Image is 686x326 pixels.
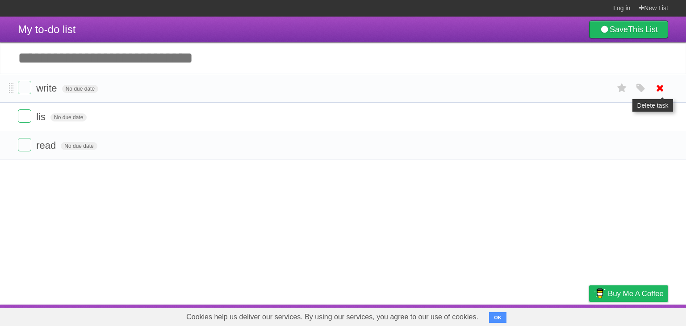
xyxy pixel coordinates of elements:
[547,307,567,324] a: Terms
[18,81,31,94] label: Done
[36,83,59,94] span: write
[608,286,664,301] span: Buy me a coffee
[18,23,75,35] span: My to-do list
[594,286,606,301] img: Buy me a coffee
[36,111,48,122] span: lis
[614,81,631,96] label: Star task
[50,113,87,121] span: No due date
[177,308,487,326] span: Cookies help us deliver our services. By using our services, you agree to our use of cookies.
[500,307,536,324] a: Developers
[18,109,31,123] label: Done
[589,21,668,38] a: SaveThis List
[61,142,97,150] span: No due date
[628,25,658,34] b: This List
[36,140,58,151] span: read
[18,138,31,151] label: Done
[612,307,668,324] a: Suggest a feature
[589,285,668,302] a: Buy me a coffee
[470,307,489,324] a: About
[577,307,601,324] a: Privacy
[62,85,98,93] span: No due date
[489,312,506,323] button: OK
